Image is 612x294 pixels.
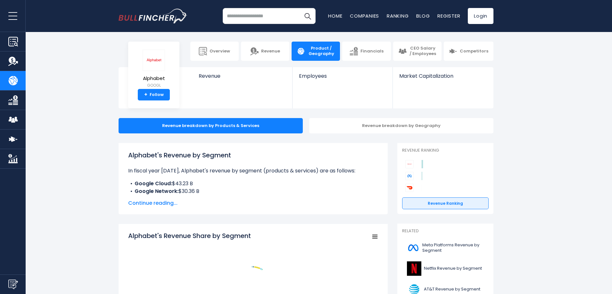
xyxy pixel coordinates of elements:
[199,73,286,79] span: Revenue
[468,8,493,24] a: Login
[261,49,280,54] span: Revenue
[402,148,489,153] p: Revenue Ranking
[119,118,303,133] div: Revenue breakdown by Products & Services
[409,46,436,57] span: CEO Salary / Employees
[210,49,230,54] span: Overview
[299,73,386,79] span: Employees
[143,83,165,88] small: GOOGL
[406,241,420,255] img: META logo
[360,49,384,54] span: Financials
[387,12,409,19] a: Ranking
[190,42,239,61] a: Overview
[128,167,378,175] p: In fiscal year [DATE], Alphabet's revenue by segment (products & services) are as follows:
[292,42,340,61] a: Product / Geography
[405,172,414,180] img: Meta Platforms competitors logo
[328,12,342,19] a: Home
[192,67,293,90] a: Revenue
[143,76,165,81] span: Alphabet
[402,260,489,277] a: Netflix Revenue by Segment
[460,49,488,54] span: Competitors
[135,180,172,187] b: Google Cloud:
[308,46,335,57] span: Product / Geography
[135,187,178,195] b: Google Network:
[144,92,147,98] strong: +
[138,89,170,100] a: +Follow
[293,67,392,90] a: Employees
[444,42,493,61] a: Competitors
[393,42,442,61] a: CEO Salary / Employees
[424,287,480,292] span: AT&T Revenue by Segment
[393,67,493,90] a: Market Capitalization
[128,187,378,195] li: $30.36 B
[405,160,414,168] img: Alphabet competitors logo
[405,184,414,192] img: DoorDash competitors logo
[437,12,460,19] a: Register
[424,266,482,271] span: Netflix Revenue by Segment
[309,118,493,133] div: Revenue breakdown by Geography
[128,180,378,187] li: $43.23 B
[128,199,378,207] span: Continue reading...
[416,12,430,19] a: Blog
[402,239,489,257] a: Meta Platforms Revenue by Segment
[119,9,187,23] img: bullfincher logo
[142,49,165,89] a: Alphabet GOOGL
[406,261,422,276] img: NFLX logo
[128,150,378,160] h1: Alphabet's Revenue by Segment
[128,231,251,240] tspan: Alphabet's Revenue Share by Segment
[300,8,316,24] button: Search
[241,42,289,61] a: Revenue
[422,242,485,253] span: Meta Platforms Revenue by Segment
[399,73,486,79] span: Market Capitalization
[350,12,379,19] a: Companies
[342,42,391,61] a: Financials
[119,9,187,23] a: Go to homepage
[402,197,489,210] a: Revenue Ranking
[402,228,489,234] p: Related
